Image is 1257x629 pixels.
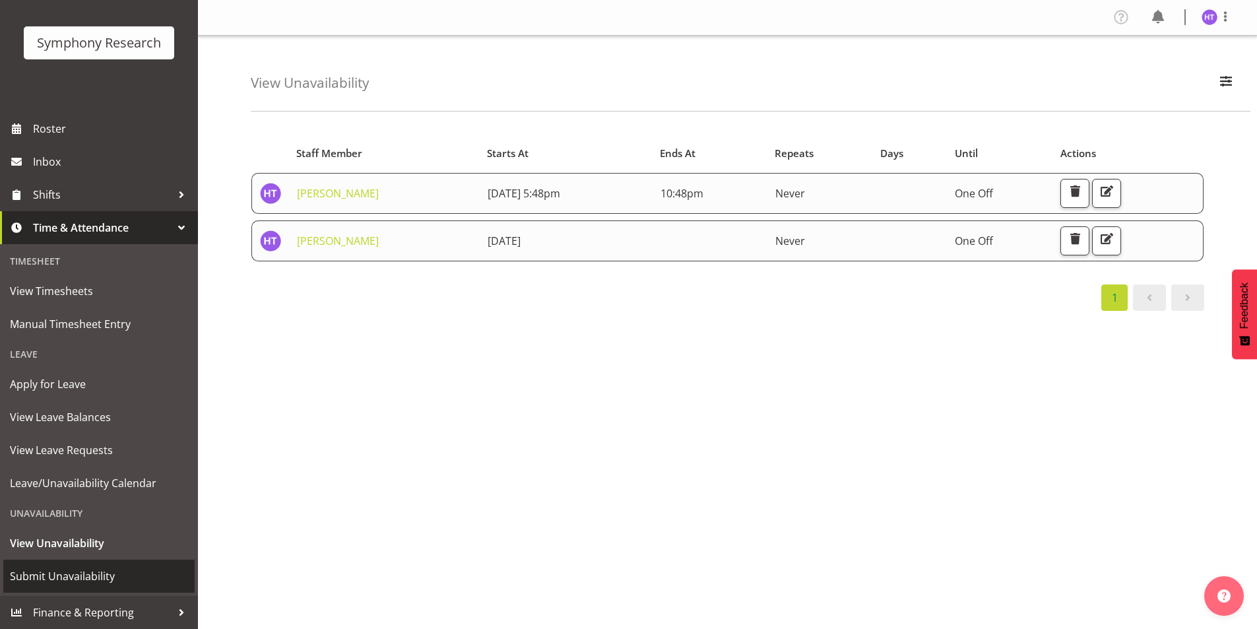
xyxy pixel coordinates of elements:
h4: View Unavailability [251,75,369,90]
span: Shifts [33,185,172,205]
span: Until [955,146,978,161]
div: Leave [3,341,195,368]
div: Timesheet [3,248,195,275]
span: View Unavailability [10,533,188,553]
span: Staff Member [296,146,362,161]
a: [PERSON_NAME] [297,234,379,248]
button: Edit Unavailability [1092,226,1121,255]
span: Repeats [775,146,814,161]
button: Edit Unavailability [1092,179,1121,208]
a: Submit Unavailability [3,560,195,593]
a: Leave/Unavailability Calendar [3,467,195,500]
span: One Off [955,186,993,201]
span: Never [775,186,805,201]
span: Feedback [1239,282,1250,329]
a: View Leave Balances [3,401,195,434]
span: View Leave Requests [10,440,188,460]
span: [DATE] [488,234,521,248]
span: Leave/Unavailability Calendar [10,473,188,493]
span: Days [880,146,903,161]
a: Apply for Leave [3,368,195,401]
span: Starts At [487,146,529,161]
a: View Timesheets [3,275,195,308]
span: Never [775,234,805,248]
span: Inbox [33,152,191,172]
span: Actions [1060,146,1096,161]
button: Filter Employees [1212,69,1240,98]
span: Time & Attendance [33,218,172,238]
span: Ends At [660,146,695,161]
span: One Off [955,234,993,248]
button: Feedback - Show survey [1232,269,1257,359]
a: View Leave Requests [3,434,195,467]
span: 10:48pm [661,186,703,201]
span: Roster [33,119,191,139]
span: Finance & Reporting [33,603,172,622]
span: Submit Unavailability [10,566,188,586]
button: Delete Unavailability [1060,179,1089,208]
img: hal-thomas1264.jpg [260,230,281,251]
div: Unavailability [3,500,195,527]
img: help-xxl-2.png [1217,589,1231,603]
span: View Leave Balances [10,407,188,427]
span: Apply for Leave [10,374,188,394]
button: Delete Unavailability [1060,226,1089,255]
a: View Unavailability [3,527,195,560]
span: View Timesheets [10,281,188,301]
img: hal-thomas1264.jpg [1202,9,1217,25]
div: Symphony Research [37,33,161,53]
a: Manual Timesheet Entry [3,308,195,341]
a: [PERSON_NAME] [297,186,379,201]
img: hal-thomas1264.jpg [260,183,281,204]
span: [DATE] 5:48pm [488,186,560,201]
span: Manual Timesheet Entry [10,314,188,334]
